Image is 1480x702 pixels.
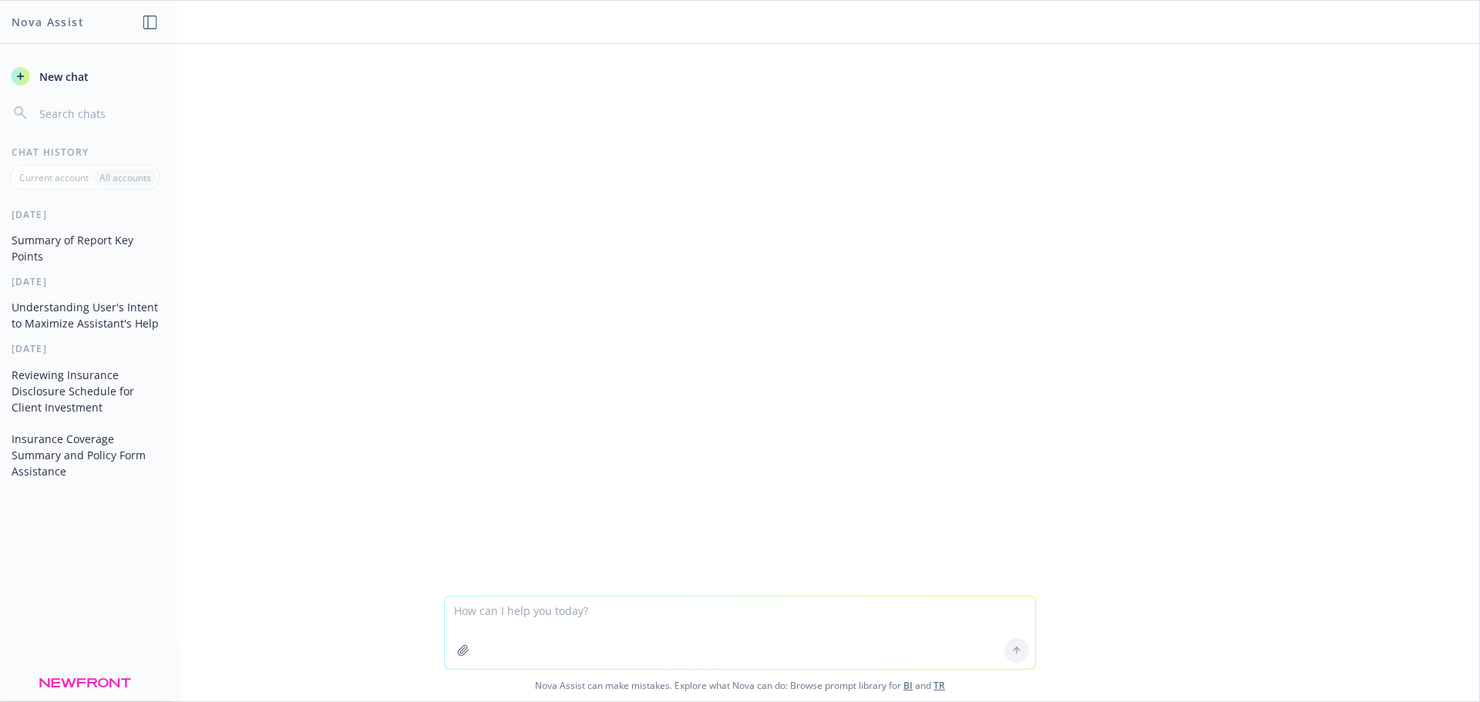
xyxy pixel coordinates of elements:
button: Reviewing Insurance Disclosure Schedule for Client Investment [5,362,165,420]
button: Insurance Coverage Summary and Policy Form Assistance [5,426,165,484]
a: TR [933,679,945,692]
input: Search chats [36,102,159,124]
button: Understanding User's Intent to Maximize Assistant's Help [5,294,165,336]
span: New chat [36,69,89,85]
p: All accounts [99,171,151,184]
a: BI [903,679,913,692]
button: Summary of Report Key Points [5,227,165,269]
span: Nova Assist can make mistakes. Explore what Nova can do: Browse prompt library for and [7,670,1473,701]
h1: Nova Assist [12,14,84,30]
button: New chat [5,62,165,90]
p: Current account [19,171,89,184]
